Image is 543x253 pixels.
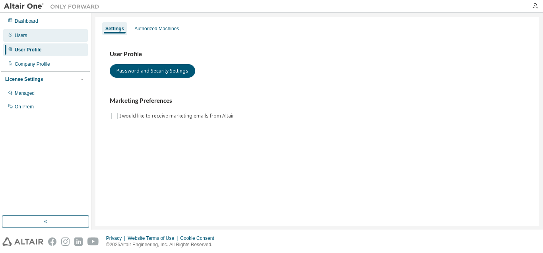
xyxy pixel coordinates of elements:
h3: Marketing Preferences [110,97,525,105]
img: linkedin.svg [74,237,83,246]
div: Authorized Machines [134,25,179,32]
div: Cookie Consent [180,235,219,241]
h3: User Profile [110,50,525,58]
img: facebook.svg [48,237,56,246]
div: Company Profile [15,61,50,67]
button: Password and Security Settings [110,64,195,78]
p: © 2025 Altair Engineering, Inc. All Rights Reserved. [106,241,219,248]
img: Altair One [4,2,103,10]
img: youtube.svg [87,237,99,246]
div: Website Terms of Use [128,235,180,241]
div: License Settings [5,76,43,82]
div: Users [15,32,27,39]
div: Dashboard [15,18,38,24]
div: User Profile [15,47,41,53]
div: Privacy [106,235,128,241]
div: On Prem [15,104,34,110]
div: Managed [15,90,35,96]
img: instagram.svg [61,237,70,246]
img: altair_logo.svg [2,237,43,246]
div: Settings [105,25,124,32]
label: I would like to receive marketing emails from Altair [119,111,236,121]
